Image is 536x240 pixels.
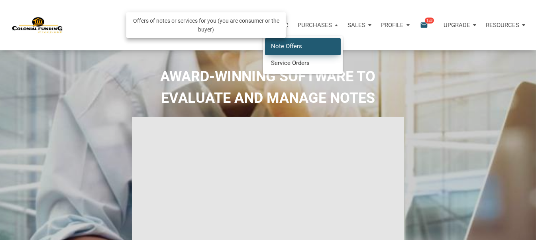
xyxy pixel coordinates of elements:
[381,22,404,29] p: Profile
[343,13,376,37] button: Sales
[439,13,481,37] button: Upgrade
[168,13,212,37] a: Properties
[265,38,341,55] a: Note Offers
[138,22,157,29] p: Notes
[376,13,414,37] button: Profile
[212,13,246,37] button: Reports
[481,13,530,37] button: Resources
[414,13,439,37] button: email153
[444,22,470,29] p: Upgrade
[293,13,343,37] a: Purchases Note OffersService Orders
[246,13,293,37] a: Calculator
[348,22,365,29] p: Sales
[298,22,332,29] p: Purchases
[134,13,168,37] button: Notes
[216,22,241,29] p: Reports
[265,55,341,71] a: Service Orders
[419,20,429,30] i: email
[425,17,434,24] span: 153
[6,66,530,109] h2: AWARD-WINNING SOFTWARE TO EVALUATE AND MANAGE NOTES
[173,22,207,29] p: Properties
[251,22,288,29] p: Calculator
[293,13,343,37] button: Purchases
[486,22,519,29] p: Resources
